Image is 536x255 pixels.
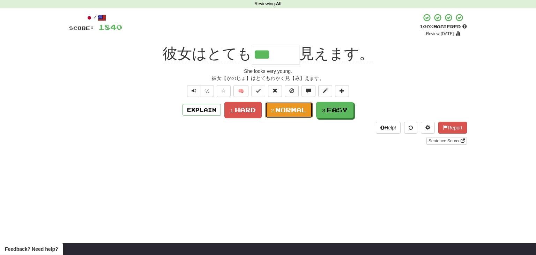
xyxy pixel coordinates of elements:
[69,13,122,22] div: /
[419,24,467,30] div: Mastered
[69,75,467,82] div: 彼女【かのじょ】はとてもわかく見【み】えます。
[217,85,231,97] button: Favorite sentence (alt+f)
[327,106,348,114] span: Easy
[251,85,265,97] button: Set this sentence to 100% Mastered (alt+m)
[183,104,221,116] button: Explain
[98,23,122,31] span: 1840
[235,106,256,114] span: Hard
[268,85,282,97] button: Reset to 0% Mastered (alt+r)
[316,102,353,118] button: 3.Easy
[187,85,201,97] button: Play sentence audio (ctl+space)
[426,137,467,145] a: Sentence Source
[276,1,282,6] strong: All
[5,246,58,253] span: Open feedback widget
[301,85,315,97] button: Discuss sentence (alt+u)
[335,85,349,97] button: Add to collection (alt+a)
[318,85,332,97] button: Edit sentence (alt+d)
[230,107,235,113] small: 1.
[201,85,214,97] button: ½
[299,45,374,62] span: 見えます。
[322,107,327,113] small: 3.
[419,24,433,29] span: 100 %
[285,85,299,97] button: Ignore sentence (alt+i)
[233,85,248,97] button: 🧠
[265,102,313,118] button: 2.Normal
[376,122,401,134] button: Help!
[438,122,467,134] button: Report
[163,45,252,62] span: 彼女はとても
[275,106,307,114] span: Normal
[404,122,417,134] button: Round history (alt+y)
[426,31,454,36] small: Review: [DATE]
[224,102,262,118] button: 1.Hard
[69,25,94,31] span: Score:
[186,85,214,97] div: Text-to-speech controls
[69,68,467,75] div: She looks very young.
[271,107,276,113] small: 2.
